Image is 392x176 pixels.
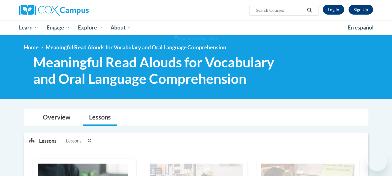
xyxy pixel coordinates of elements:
span: Lessons [66,138,81,144]
span: En español [348,24,374,31]
a: Log In [323,5,344,15]
input: Search Courses [255,7,305,14]
a: Learn [15,20,43,35]
div: Main menu [15,20,378,35]
a: Home [24,44,38,51]
a: About [106,20,136,35]
span: Meaningful Read Alouds for Vocabulary and Oral Language Comprehension [33,54,289,87]
a: Overview [37,110,77,126]
span: Explore [78,24,103,31]
p: Lessons [39,138,56,144]
img: Cox Campus [19,5,89,16]
a: Register [349,5,373,15]
a: En español [344,21,378,34]
a: Lessons [83,110,117,126]
iframe: Button to launch messaging window [367,151,387,171]
a: Engage [43,20,74,35]
span: About [110,24,132,31]
button: Search [305,7,314,14]
a: Explore [74,20,107,35]
span: Engage [47,24,70,31]
span: Meaningful Read Alouds for Vocabulary and Oral Language Comprehension [46,44,226,51]
img: Section background [174,35,218,42]
a: Cox Campus [19,5,131,16]
span: Learn [19,24,38,31]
